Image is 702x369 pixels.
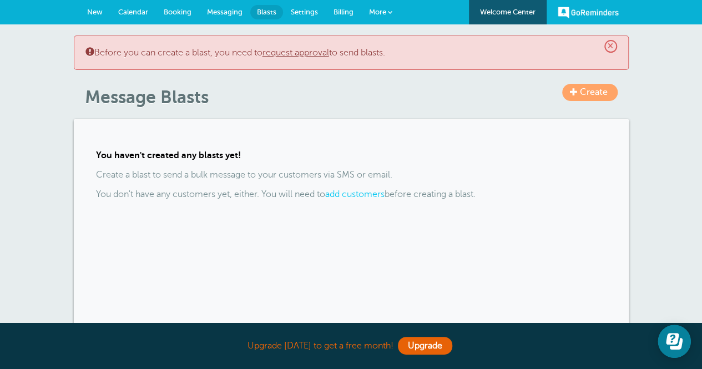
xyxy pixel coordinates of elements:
[291,8,318,16] span: Settings
[250,5,283,19] a: Blasts
[118,8,148,16] span: Calendar
[369,8,386,16] span: More
[85,87,629,108] h1: Message Blasts
[580,87,608,97] span: Create
[87,8,103,16] span: New
[325,189,385,199] a: add customers
[96,189,607,200] p: You don't have any customers yet, either. You will need to before creating a blast.
[262,48,329,58] a: request approval
[207,8,243,16] span: Messaging
[96,170,607,180] p: Create a blast to send a bulk message to your customers via SMS or email.
[96,150,241,160] strong: You haven't created any blasts yet!
[257,8,276,16] span: Blasts
[562,84,618,101] a: Create
[334,8,353,16] span: Billing
[85,47,617,58] p: Before you can create a blast, you need to to send blasts.
[398,337,452,355] a: Upgrade
[74,334,629,358] div: Upgrade [DATE] to get a free month!
[658,325,691,358] iframe: Resource center
[164,8,191,16] span: Booking
[604,40,617,53] span: ×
